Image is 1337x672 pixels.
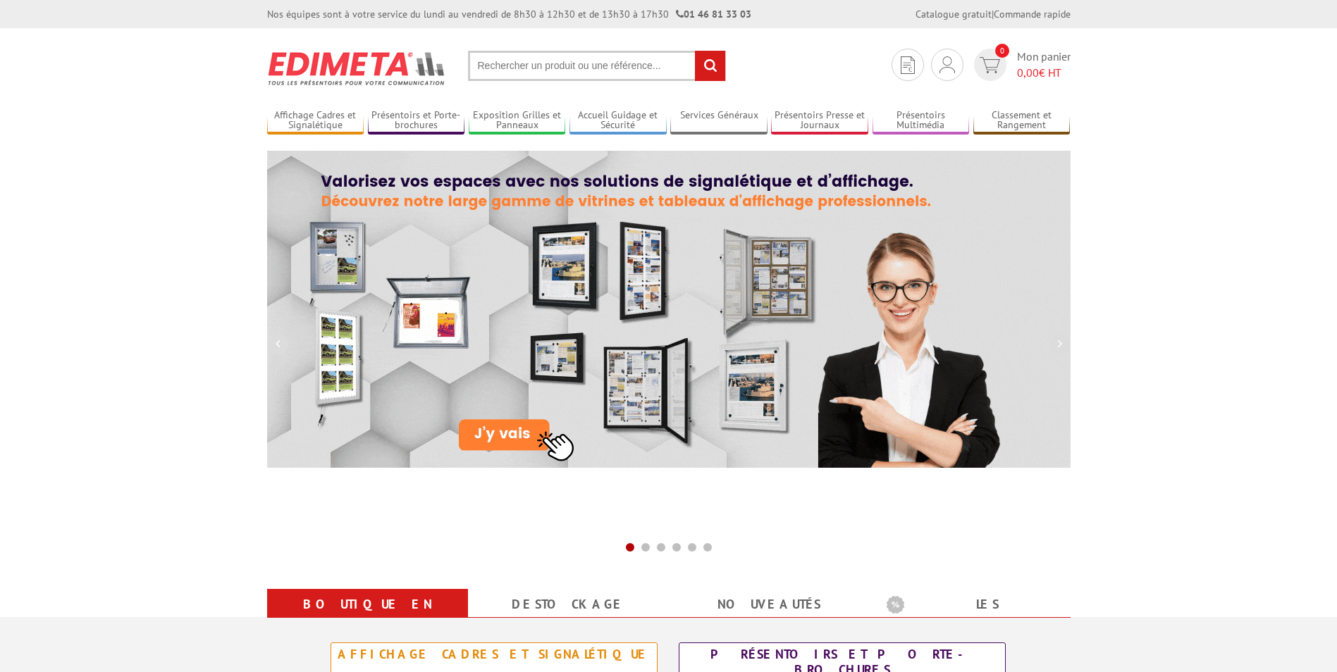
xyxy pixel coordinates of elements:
[695,51,725,81] input: rechercher
[267,42,447,94] img: Présentoir, panneau, stand - Edimeta - PLV, affichage, mobilier bureau, entreprise
[994,8,1071,20] a: Commande rapide
[469,109,566,132] a: Exposition Grilles et Panneaux
[995,44,1009,58] span: 0
[569,109,667,132] a: Accueil Guidage et Sécurité
[468,51,726,81] input: Rechercher un produit ou une référence...
[901,56,915,74] img: devis rapide
[686,592,853,617] a: nouveautés
[1017,65,1071,81] span: € HT
[916,7,1071,21] div: |
[873,109,970,132] a: Présentoirs Multimédia
[887,592,1063,620] b: Les promotions
[676,8,751,20] strong: 01 46 81 33 03
[916,8,992,20] a: Catalogue gratuit
[670,109,768,132] a: Services Généraux
[971,49,1071,81] a: devis rapide 0 Mon panier 0,00€ HT
[267,7,751,21] div: Nos équipes sont à votre service du lundi au vendredi de 8h30 à 12h30 et de 13h30 à 17h30
[368,109,465,132] a: Présentoirs et Porte-brochures
[485,592,652,617] a: Destockage
[887,592,1054,642] a: Les promotions
[267,109,364,132] a: Affichage Cadres et Signalétique
[335,647,653,662] div: Affichage Cadres et Signalétique
[771,109,868,132] a: Présentoirs Presse et Journaux
[939,56,955,73] img: devis rapide
[284,592,451,642] a: Boutique en ligne
[980,57,1000,73] img: devis rapide
[1017,49,1071,81] span: Mon panier
[973,109,1071,132] a: Classement et Rangement
[1017,66,1039,80] span: 0,00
